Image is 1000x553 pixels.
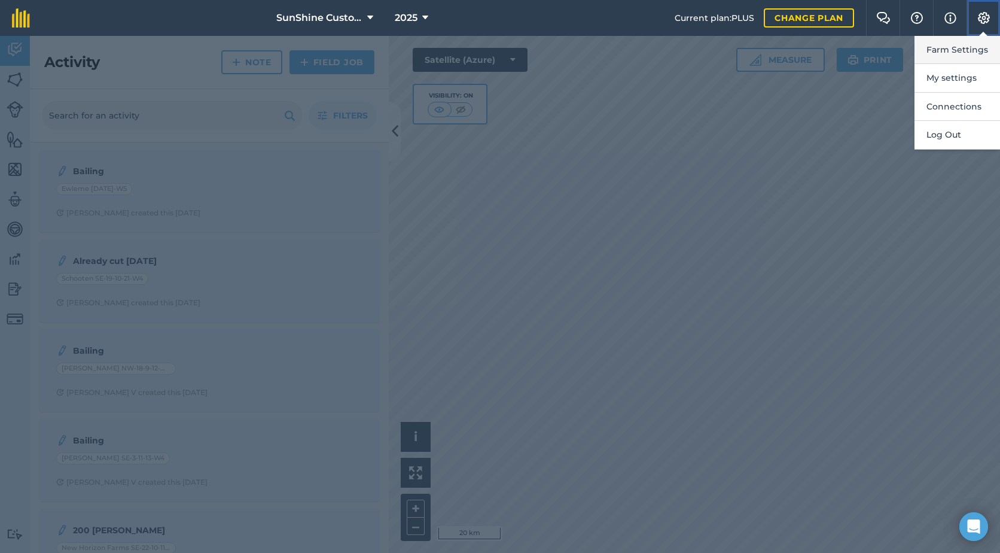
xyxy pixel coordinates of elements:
[914,121,1000,149] button: Log Out
[977,12,991,24] img: A cog icon
[12,8,30,28] img: fieldmargin Logo
[914,64,1000,92] button: My settings
[876,12,891,24] img: Two speech bubbles overlapping with the left bubble in the forefront
[959,512,988,541] div: Open Intercom Messenger
[914,93,1000,121] button: Connections
[395,11,417,25] span: 2025
[944,11,956,25] img: svg+xml;base64,PHN2ZyB4bWxucz0iaHR0cDovL3d3dy53My5vcmcvMjAwMC9zdmciIHdpZHRoPSIxNyIgaGVpZ2h0PSIxNy...
[910,12,924,24] img: A question mark icon
[276,11,362,25] span: SunShine Custom Farming LTD.
[675,11,754,25] span: Current plan : PLUS
[764,8,854,28] a: Change plan
[914,36,1000,64] button: Farm Settings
